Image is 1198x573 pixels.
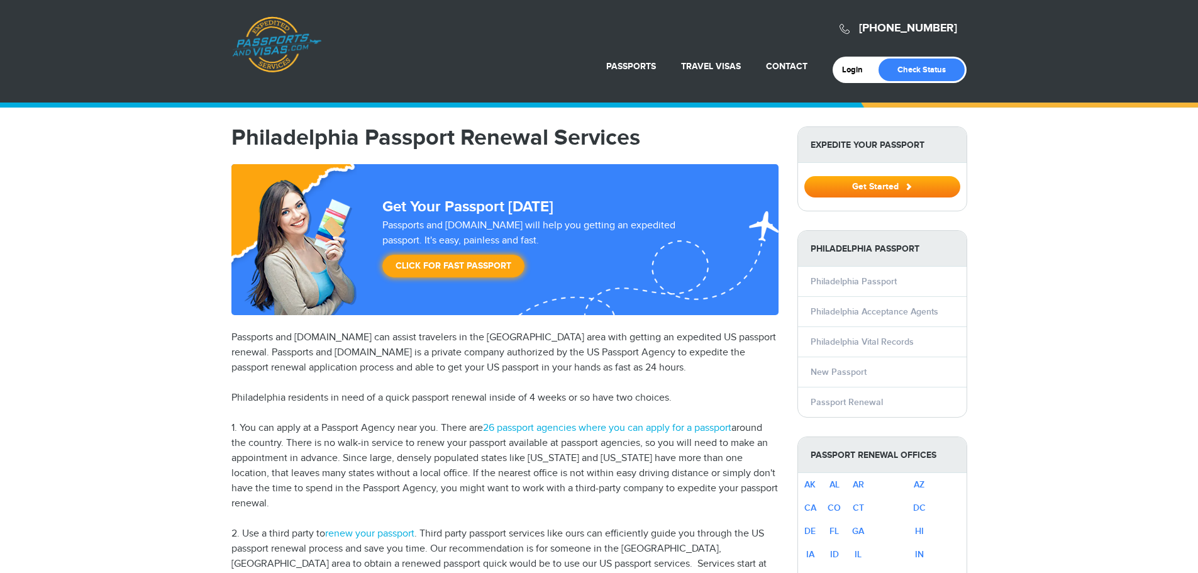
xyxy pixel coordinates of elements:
a: Passports & [DOMAIN_NAME] [232,16,321,73]
button: Get Started [804,176,960,197]
a: IA [806,549,814,560]
div: Passports and [DOMAIN_NAME] will help you getting an expedited passport. It's easy, painless and ... [377,218,721,284]
a: AL [829,479,840,490]
a: Philadelphia Vital Records [811,337,914,347]
strong: Get Your Passport [DATE] [382,197,553,216]
p: Passports and [DOMAIN_NAME] can assist travelers in the [GEOGRAPHIC_DATA] area with getting an ex... [231,330,779,376]
a: 26 passport agencies where you can apply for a passport [483,422,731,434]
a: Philadelphia Acceptance Agents [811,306,938,317]
strong: Philadelphia Passport [798,231,967,267]
a: Contact [766,61,807,72]
a: Check Status [879,58,965,81]
p: Philadelphia residents in need of a quick passport renewal inside of 4 weeks or so have two choices. [231,391,779,406]
a: Philadelphia Passport [811,276,897,287]
a: DC [913,503,926,513]
a: AR [853,479,864,490]
a: HI [915,526,924,537]
a: FL [829,526,839,537]
a: Get Started [804,181,960,191]
a: New Passport [811,367,867,377]
a: GA [852,526,864,537]
a: DE [804,526,816,537]
a: Travel Visas [681,61,741,72]
a: IL [855,549,862,560]
p: 1. You can apply at a Passport Agency near you. There are around the country. There is no walk-in... [231,421,779,511]
a: CA [804,503,816,513]
a: IN [915,549,924,560]
a: Click for Fast Passport [382,255,524,277]
a: CT [853,503,864,513]
strong: Passport Renewal Offices [798,437,967,473]
a: CO [828,503,841,513]
a: renew your passport [325,528,414,540]
h1: Philadelphia Passport Renewal Services [231,126,779,149]
a: Passport Renewal [811,397,883,408]
a: AK [804,479,816,490]
a: Passports [606,61,656,72]
strong: Expedite Your Passport [798,127,967,163]
a: AZ [914,479,924,490]
a: Login [842,65,872,75]
a: [PHONE_NUMBER] [859,21,957,35]
a: ID [830,549,839,560]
